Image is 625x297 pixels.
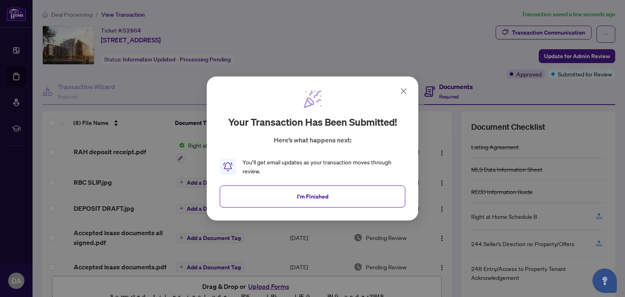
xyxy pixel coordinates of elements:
p: Here’s what happens next: [274,135,352,145]
button: I'm Finished [220,186,405,207]
span: I'm Finished [297,190,328,203]
div: You’ll get email updates as your transaction moves through review. [243,158,405,176]
h2: Your transaction has been submitted! [228,116,397,129]
button: Open asap [592,269,617,293]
